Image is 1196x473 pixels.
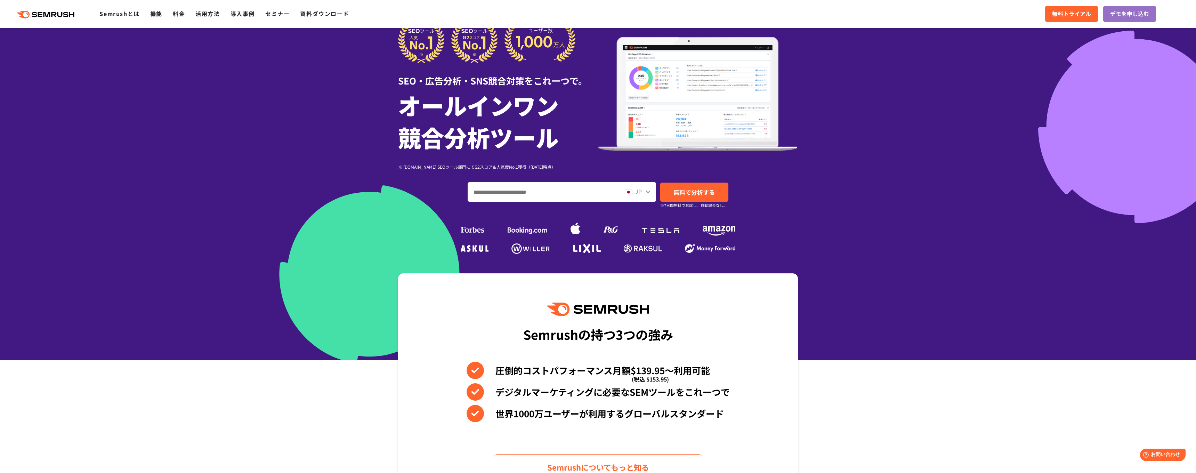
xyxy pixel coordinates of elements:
a: 無料で分析する [660,183,728,202]
div: Semrushの持つ3つの強み [523,321,673,347]
li: デジタルマーケティングに必要なSEMツールをこれ一つで [467,383,730,401]
iframe: Help widget launcher [1134,446,1188,465]
a: Semrushとは [99,9,139,18]
input: ドメイン、キーワードまたはURLを入力してください [468,183,619,201]
span: (税込 $153.95) [632,370,669,388]
li: 圧倒的コストパフォーマンス月額$139.95〜利用可能 [467,362,730,379]
li: 世界1000万ユーザーが利用するグローバルスタンダード [467,405,730,422]
a: デモを申し込む [1103,6,1156,22]
a: 無料トライアル [1045,6,1098,22]
a: 料金 [173,9,185,18]
div: ※ [DOMAIN_NAME] SEOツール部門にてG2スコア＆人気度No.1獲得（[DATE]時点） [398,163,598,170]
span: 無料トライアル [1052,9,1091,18]
span: デモを申し込む [1110,9,1149,18]
a: 導入事例 [231,9,255,18]
span: JP [635,187,642,195]
a: 資料ダウンロード [300,9,349,18]
div: SEO・広告分析・SNS競合対策をこれ一つで。 [398,63,598,87]
h1: オールインワン 競合分析ツール [398,89,598,153]
img: Semrush [547,303,649,316]
a: 機能 [150,9,162,18]
a: セミナー [265,9,290,18]
small: ※7日間無料でお試し。自動課金なし。 [660,202,727,209]
a: 活用方法 [195,9,220,18]
span: 無料で分析する [673,188,715,197]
